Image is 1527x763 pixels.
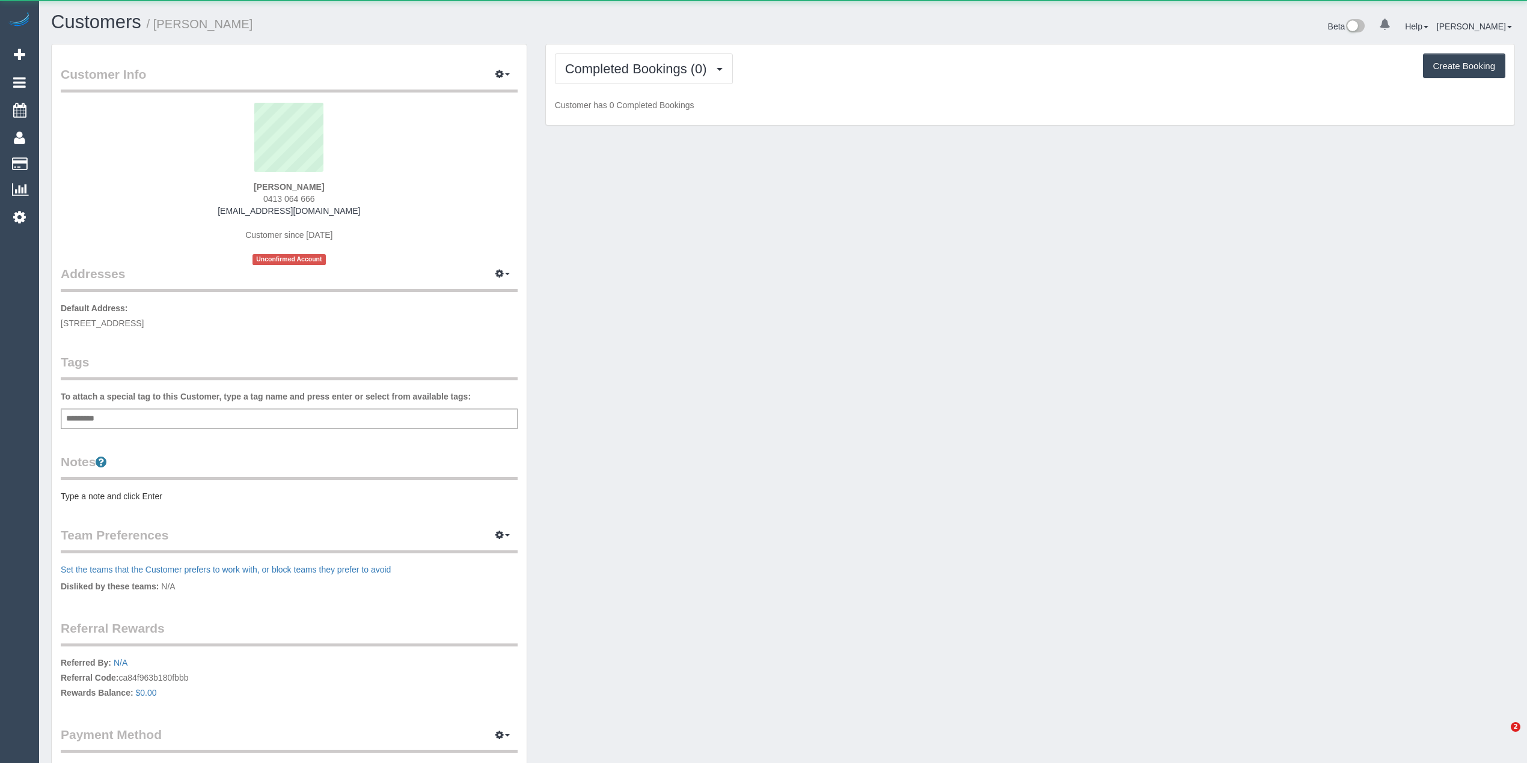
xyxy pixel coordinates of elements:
[1328,22,1365,31] a: Beta
[1486,722,1515,751] iframe: Intercom live chat
[161,582,175,591] span: N/A
[61,453,518,480] legend: Notes
[61,353,518,380] legend: Tags
[1405,22,1428,31] a: Help
[263,194,315,204] span: 0413 064 666
[565,61,713,76] span: Completed Bookings (0)
[61,726,518,753] legend: Payment Method
[61,526,518,553] legend: Team Preferences
[1437,22,1512,31] a: [PERSON_NAME]
[1345,19,1365,35] img: New interface
[7,12,31,29] img: Automaid Logo
[61,657,111,669] label: Referred By:
[61,490,518,502] pre: Type a note and click Enter
[114,658,127,667] a: N/A
[51,11,141,32] a: Customers
[136,688,157,698] a: $0.00
[61,318,144,328] span: [STREET_ADDRESS]
[555,53,733,84] button: Completed Bookings (0)
[61,672,118,684] label: Referral Code:
[61,657,518,702] p: ca84f963b180fbbb
[555,99,1505,111] p: Customer has 0 Completed Bookings
[61,302,128,314] label: Default Address:
[218,206,360,216] a: [EMAIL_ADDRESS][DOMAIN_NAME]
[1423,53,1505,79] button: Create Booking
[147,17,253,31] small: / [PERSON_NAME]
[61,65,518,93] legend: Customer Info
[61,391,471,403] label: To attach a special tag to this Customer, type a tag name and press enter or select from availabl...
[61,580,159,592] label: Disliked by these teams:
[254,182,324,192] strong: [PERSON_NAME]
[245,230,332,240] span: Customer since [DATE]
[61,565,391,574] a: Set the teams that the Customer prefers to work with, or block teams they prefer to avoid
[1511,722,1520,732] span: 2
[61,687,133,699] label: Rewards Balance:
[252,254,326,264] span: Unconfirmed Account
[61,619,518,646] legend: Referral Rewards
